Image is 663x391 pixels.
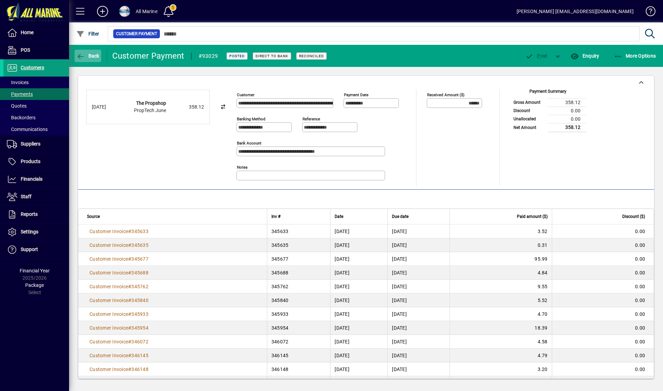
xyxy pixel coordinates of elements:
span: # [128,339,131,344]
span: Customer Invoice [89,353,128,358]
td: 346072 [267,335,330,349]
span: PropTech June [134,108,166,113]
span: Customer Payment [116,30,157,37]
a: Settings [3,223,69,241]
a: Knowledge Base [641,1,654,24]
td: 345840 [267,293,330,307]
span: Due date [392,213,409,220]
span: Staff [21,194,31,199]
app-page-header-button: Back [69,50,107,62]
span: Customer Invoice [89,311,128,317]
span: Backorders [7,115,36,120]
span: Products [21,159,40,164]
div: 358.12 [170,103,204,111]
mat-label: Notes [237,165,248,170]
span: Communications [7,127,48,132]
a: Quotes [3,100,69,112]
td: 4.79 [450,349,551,362]
strong: The Propshop [136,100,166,106]
span: 345635 [131,242,148,248]
td: 0.00 [552,252,654,266]
td: 345954 [267,321,330,335]
td: 346167 [267,376,330,390]
span: 345688 [131,270,148,275]
span: # [128,311,131,317]
a: Support [3,241,69,258]
span: Financial Year [20,268,50,273]
span: Package [25,282,44,288]
td: [DATE] [387,224,450,238]
a: Invoices [3,77,69,88]
span: Customer Invoice [89,325,128,331]
a: Customer Invoice#345688 [87,269,151,277]
td: 0.00 [548,107,586,115]
span: Financials [21,176,42,182]
span: 345954 [131,325,148,331]
td: 346148 [267,362,330,376]
button: Back [75,50,101,62]
a: Communications [3,123,69,135]
mat-label: Payment Date [344,92,368,97]
a: Customer Invoice#345762 [87,283,151,290]
td: 95.99 [450,252,551,266]
td: 3.52 [450,224,551,238]
a: Suppliers [3,136,69,153]
td: Discount [510,107,548,115]
a: Backorders [3,112,69,123]
span: Date [335,213,343,220]
button: Profile [114,5,136,18]
span: Customer Invoice [89,242,128,248]
span: Home [21,30,33,35]
td: 345762 [267,280,330,293]
span: Direct to bank [256,54,288,58]
span: 346072 [131,339,148,344]
td: [DATE] [387,307,450,321]
span: P [537,53,540,59]
a: Customer Invoice#345933 [87,310,151,318]
button: Post [522,50,551,62]
span: Reports [21,211,38,217]
span: Settings [21,229,38,234]
td: [DATE] [330,224,387,238]
td: [DATE] [330,362,387,376]
span: Discount ($) [622,213,645,220]
td: [DATE] [330,280,387,293]
td: [DATE] [387,362,450,376]
span: Customer Invoice [89,270,128,275]
span: # [128,367,131,372]
div: [DATE] [92,103,119,111]
span: Customers [21,65,44,70]
span: More Options [614,53,656,59]
span: 346148 [131,367,148,372]
span: # [128,270,131,275]
td: 0.00 [552,224,654,238]
button: More Options [612,50,658,62]
span: 345840 [131,298,148,303]
a: Customer Invoice#346145 [87,352,151,359]
span: 345933 [131,311,148,317]
td: 345933 [267,307,330,321]
app-page-summary-card: Payment Summary [510,90,586,132]
a: Payments [3,88,69,100]
mat-label: Banking method [237,117,266,121]
a: Products [3,153,69,170]
td: [DATE] [387,293,450,307]
td: [DATE] [330,376,387,390]
td: 5.52 [450,293,551,307]
span: Support [21,247,38,252]
button: Add [92,5,114,18]
span: POS [21,47,30,53]
td: 0.00 [548,115,586,123]
td: Net Amount [510,123,548,132]
span: # [128,325,131,331]
td: [DATE] [330,238,387,252]
mat-label: Customer [237,92,254,97]
span: 345677 [131,256,148,262]
td: 18.39 [450,321,551,335]
span: Quotes [7,103,27,109]
td: 4.70 [450,307,551,321]
a: Customer Invoice#345677 [87,255,151,263]
td: Unallocated [510,115,548,123]
td: 345635 [267,238,330,252]
td: [DATE] [387,321,450,335]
